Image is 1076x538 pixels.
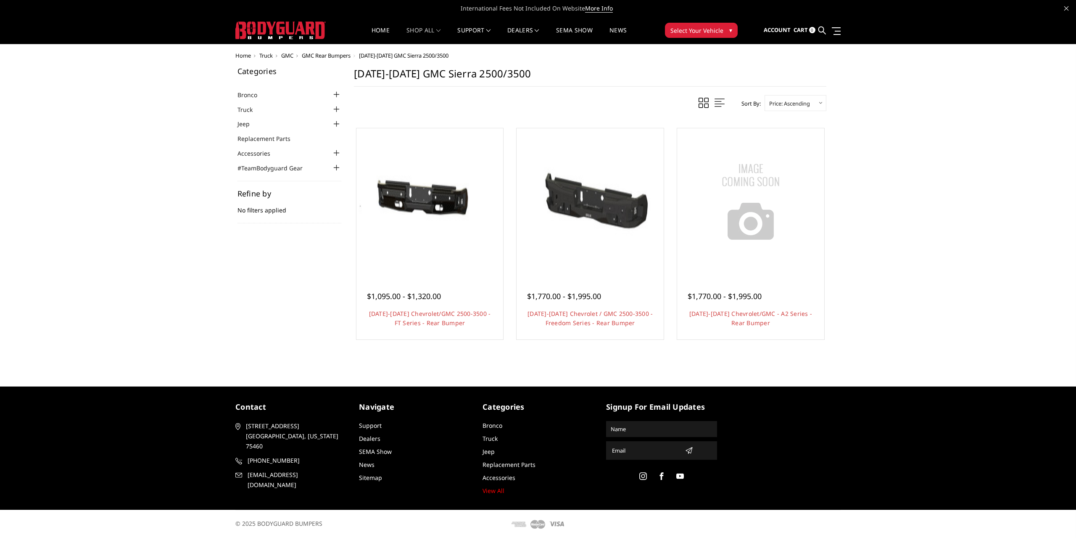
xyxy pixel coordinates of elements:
[354,67,826,87] h1: [DATE]-[DATE] GMC Sierra 2500/3500
[483,448,495,456] a: Jeep
[259,52,273,59] a: Truck
[359,52,448,59] span: [DATE]-[DATE] GMC Sierra 2500/3500
[248,470,345,490] span: [EMAIL_ADDRESS][DOMAIN_NAME]
[527,291,601,301] span: $1,770.00 - $1,995.00
[606,401,717,413] h5: signup for email updates
[483,421,502,429] a: Bronco
[665,23,738,38] button: Select Your Vehicle
[483,435,498,443] a: Truck
[556,27,593,44] a: SEMA Show
[794,19,815,42] a: Cart 0
[246,421,343,451] span: [STREET_ADDRESS] [GEOGRAPHIC_DATA], [US_STATE] 75460
[237,90,268,99] a: Bronco
[369,310,491,327] a: [DATE]-[DATE] Chevrolet/GMC 2500-3500 - FT Series - Rear Bumper
[764,19,791,42] a: Account
[609,27,627,44] a: News
[483,474,515,482] a: Accessories
[519,130,662,273] img: 2020-2025 Chevrolet / GMC 2500-3500 - Freedom Series - Rear Bumper
[235,519,322,527] span: © 2025 BODYGUARD BUMPERS
[585,4,613,13] a: More Info
[237,134,301,143] a: Replacement Parts
[457,27,491,44] a: Support
[367,291,441,301] span: $1,095.00 - $1,320.00
[235,401,346,413] h5: contact
[235,470,346,490] a: [EMAIL_ADDRESS][DOMAIN_NAME]
[527,310,653,327] a: [DATE]-[DATE] Chevrolet / GMC 2500-3500 - Freedom Series - Rear Bumper
[281,52,293,59] a: GMC
[483,401,593,413] h5: Categories
[237,67,342,75] h5: Categories
[737,97,761,110] label: Sort By:
[359,421,382,429] a: Support
[519,130,662,273] a: 2020-2025 Chevrolet / GMC 2500-3500 - Freedom Series - Rear Bumper 2020-2025 Chevrolet / GMC 2500...
[729,26,732,34] span: ▾
[302,52,351,59] a: GMC Rear Bumpers
[237,190,342,197] h5: Refine by
[237,119,260,128] a: Jeep
[372,27,390,44] a: Home
[607,422,716,436] input: Name
[507,27,539,44] a: Dealers
[235,52,251,59] a: Home
[359,130,501,273] a: 2020-2025 Chevrolet/GMC 2500-3500 - FT Series - Rear Bumper 2020-2025 Chevrolet/GMC 2500-3500 - F...
[670,26,723,35] span: Select Your Vehicle
[237,149,281,158] a: Accessories
[794,26,808,34] span: Cart
[237,164,313,172] a: #TeamBodyguard Gear
[609,444,682,457] input: Email
[235,456,346,466] a: [PHONE_NUMBER]
[359,474,382,482] a: Sitemap
[237,190,342,223] div: No filters applied
[406,27,440,44] a: shop all
[248,456,345,466] span: [PHONE_NUMBER]
[235,21,326,39] img: BODYGUARD BUMPERS
[359,435,380,443] a: Dealers
[237,105,263,114] a: Truck
[359,461,374,469] a: News
[483,461,535,469] a: Replacement Parts
[809,27,815,33] span: 0
[688,291,762,301] span: $1,770.00 - $1,995.00
[483,487,504,495] a: View All
[689,310,812,327] a: [DATE]-[DATE] Chevrolet/GMC - A2 Series - Rear Bumper
[359,401,470,413] h5: Navigate
[764,26,791,34] span: Account
[359,448,392,456] a: SEMA Show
